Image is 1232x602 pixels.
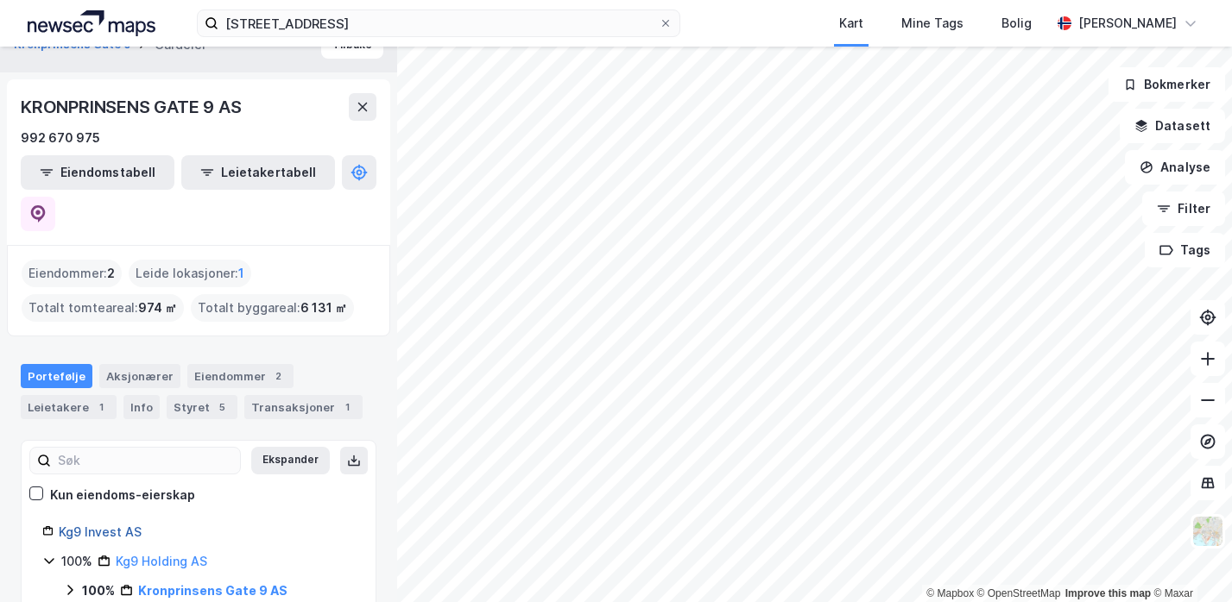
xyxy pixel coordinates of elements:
div: 1 [338,398,356,416]
a: Kg9 Holding AS [116,554,207,568]
button: Bokmerker [1109,67,1225,102]
div: Kun eiendoms-eierskap [50,485,195,505]
span: 1 [238,263,244,284]
span: 2 [107,263,115,284]
div: 5 [213,398,231,416]
div: Info [123,395,160,419]
button: Analyse [1125,150,1225,185]
div: 100% [82,580,115,601]
button: Filter [1142,191,1225,226]
img: Z [1191,515,1224,548]
div: Eiendommer : [22,260,122,287]
a: Mapbox [926,587,974,599]
div: 100% [61,551,92,572]
a: Kg9 Invest AS [59,524,142,539]
div: [PERSON_NAME] [1078,13,1177,34]
div: 2 [269,367,287,385]
a: Improve this map [1065,587,1151,599]
div: Mine Tags [901,13,963,34]
button: Datasett [1120,109,1225,143]
div: KRONPRINSENS GATE 9 AS [21,93,245,121]
div: Leietakere [21,395,117,419]
div: Aksjonærer [99,364,180,388]
div: Leide lokasjoner : [129,260,251,287]
div: 992 670 975 [21,128,100,148]
div: Eiendommer [187,364,294,388]
input: Søk [51,448,240,473]
div: Totalt tomteareal : [22,294,184,322]
button: Tags [1145,233,1225,267]
button: Leietakertabell [181,155,335,190]
button: Ekspander [251,447,330,474]
img: logo.a4113a55bc3d86da70a041830d287a7e.svg [28,10,155,36]
input: Søk på adresse, matrikkel, gårdeiere, leietakere eller personer [218,10,659,36]
span: 974 ㎡ [138,298,177,318]
div: Totalt byggareal : [191,294,354,322]
div: Bolig [1001,13,1032,34]
a: Kronprinsens Gate 9 AS [138,583,287,598]
div: 1 [92,398,110,416]
span: 6 131 ㎡ [300,298,347,318]
iframe: Chat Widget [1146,519,1232,602]
div: Transaksjoner [244,395,363,419]
a: OpenStreetMap [977,587,1061,599]
div: Styret [167,395,237,419]
div: Kart [839,13,863,34]
button: Eiendomstabell [21,155,174,190]
div: Portefølje [21,364,92,388]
